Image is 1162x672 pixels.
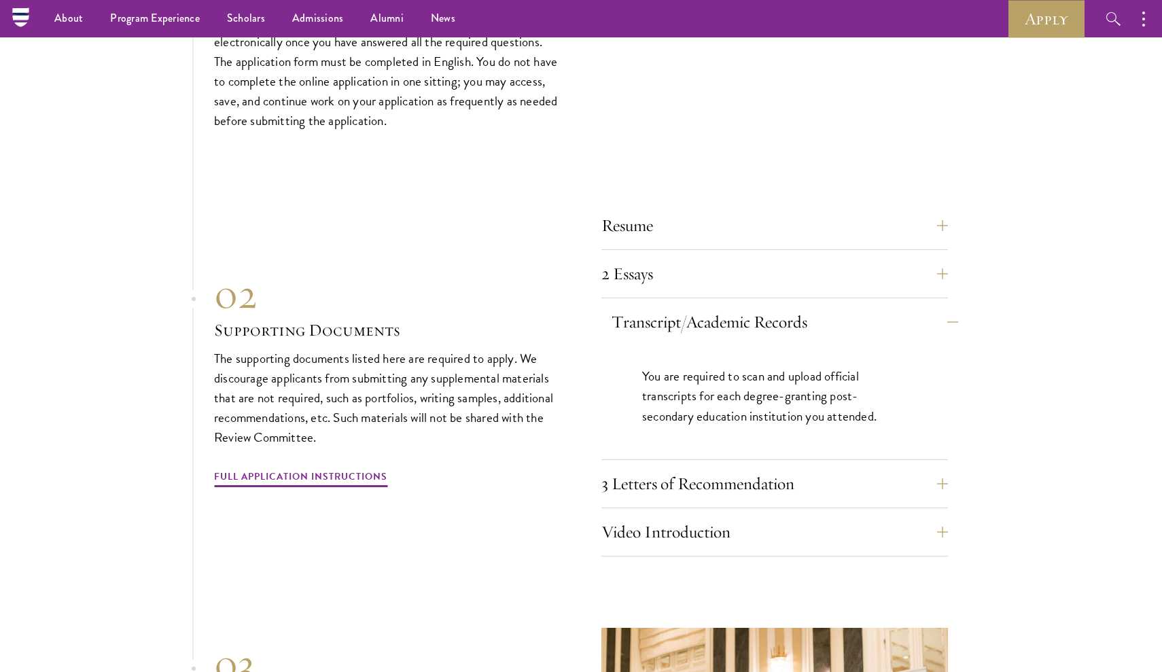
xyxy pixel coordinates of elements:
[612,306,958,338] button: Transcript/Academic Records
[214,12,561,130] p: The application must be completed online and submitted electronically once you have answered all ...
[214,319,561,342] h3: Supporting Documents
[601,516,948,548] button: Video Introduction
[642,366,907,425] p: You are required to scan and upload official transcripts for each degree-granting post-secondary ...
[601,209,948,242] button: Resume
[214,270,561,319] div: 02
[214,468,387,489] a: Full Application Instructions
[601,467,948,500] button: 3 Letters of Recommendation
[214,349,561,447] p: The supporting documents listed here are required to apply. We discourage applicants from submitt...
[601,258,948,290] button: 2 Essays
